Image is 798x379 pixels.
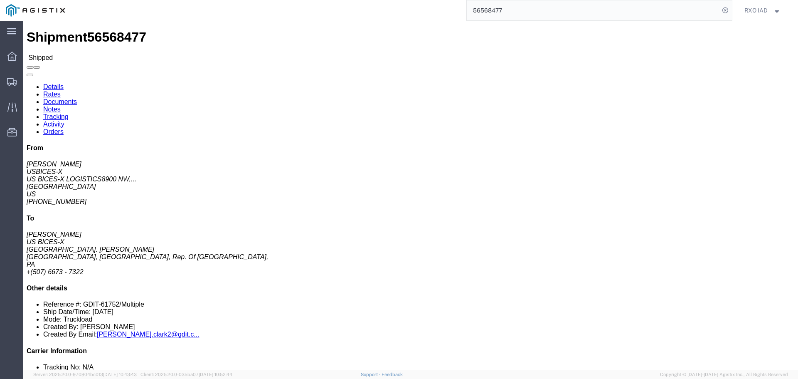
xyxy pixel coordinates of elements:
span: Client: 2025.20.0-035ba07 [140,372,232,377]
span: [DATE] 10:52:44 [199,372,232,377]
a: Support [361,372,382,377]
img: logo [6,4,65,17]
iframe: FS Legacy Container [23,21,798,370]
span: Copyright © [DATE]-[DATE] Agistix Inc., All Rights Reserved [660,371,788,378]
span: [DATE] 10:43:43 [103,372,137,377]
a: Feedback [382,372,403,377]
span: RXO IAD [744,6,768,15]
button: RXO IAD [744,5,786,15]
input: Search for shipment number, reference number [467,0,719,20]
span: Server: 2025.20.0-970904bc0f3 [33,372,137,377]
